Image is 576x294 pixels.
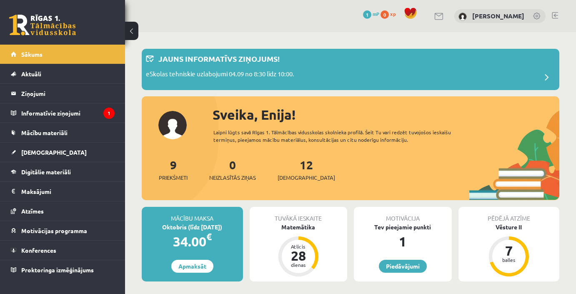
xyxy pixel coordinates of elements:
[11,103,115,123] a: Informatīvie ziņojumi1
[472,12,524,20] a: [PERSON_NAME]
[381,10,389,19] span: 0
[21,70,41,78] span: Aktuāli
[11,123,115,142] a: Mācību materiāli
[9,15,76,35] a: Rīgas 1. Tālmācības vidusskola
[159,157,188,182] a: 9Priekšmeti
[250,223,348,278] a: Matemātika Atlicis 28 dienas
[250,223,348,231] div: Matemātika
[213,105,559,125] div: Sveika, Enija!
[11,84,115,103] a: Ziņojumi
[21,266,94,274] span: Proktoringa izmēģinājums
[142,207,243,223] div: Mācību maksa
[354,223,452,231] div: Tev pieejamie punkti
[363,10,379,17] a: 1 mP
[171,260,213,273] a: Apmaksāt
[286,262,311,267] div: dienas
[11,260,115,279] a: Proktoringa izmēģinājums
[158,53,280,64] p: Jauns informatīvs ziņojums!
[21,129,68,136] span: Mācību materiāli
[213,128,464,143] div: Laipni lūgts savā Rīgas 1. Tālmācības vidusskolas skolnieka profilā. Šeit Tu vari redzēt tuvojošo...
[142,223,243,231] div: Oktobris (līdz [DATE])
[363,10,371,19] span: 1
[206,231,212,243] span: €
[11,201,115,221] a: Atzīmes
[146,69,294,81] p: eSkolas tehniskie uzlabojumi 04.09 no 8:30 līdz 10:00.
[390,10,396,17] span: xp
[286,244,311,249] div: Atlicis
[278,173,335,182] span: [DEMOGRAPHIC_DATA]
[142,231,243,251] div: 34.00
[458,223,560,278] a: Vēsture II 7 balles
[21,50,43,58] span: Sākums
[21,182,115,201] legend: Maksājumi
[354,207,452,223] div: Motivācija
[11,221,115,240] a: Motivācijas programma
[250,207,348,223] div: Tuvākā ieskaite
[209,173,256,182] span: Neizlasītās ziņas
[458,207,560,223] div: Pēdējā atzīme
[11,182,115,201] a: Maksājumi
[146,53,555,86] a: Jauns informatīvs ziņojums! eSkolas tehniskie uzlabojumi 04.09 no 8:30 līdz 10:00.
[21,103,115,123] legend: Informatīvie ziņojumi
[278,157,335,182] a: 12[DEMOGRAPHIC_DATA]
[11,162,115,181] a: Digitālie materiāli
[496,244,521,257] div: 7
[373,10,379,17] span: mP
[209,157,256,182] a: 0Neizlasītās ziņas
[21,246,56,254] span: Konferences
[11,143,115,162] a: [DEMOGRAPHIC_DATA]
[458,13,467,21] img: Enija Beķere
[11,45,115,64] a: Sākums
[21,227,87,234] span: Motivācijas programma
[11,64,115,83] a: Aktuāli
[159,173,188,182] span: Priekšmeti
[458,223,560,231] div: Vēsture II
[496,257,521,262] div: balles
[379,260,427,273] a: Piedāvājumi
[381,10,400,17] a: 0 xp
[11,241,115,260] a: Konferences
[354,231,452,251] div: 1
[286,249,311,262] div: 28
[21,148,87,156] span: [DEMOGRAPHIC_DATA]
[21,84,115,103] legend: Ziņojumi
[21,168,71,176] span: Digitālie materiāli
[21,207,44,215] span: Atzīmes
[103,108,115,119] i: 1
